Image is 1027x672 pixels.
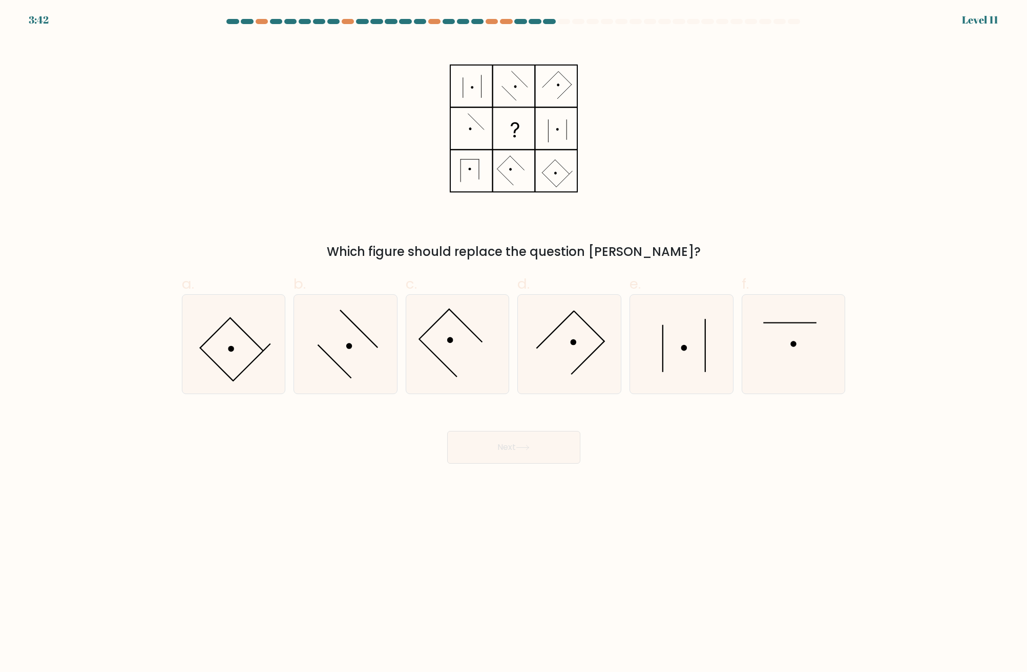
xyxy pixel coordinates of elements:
[188,243,840,261] div: Which figure should replace the question [PERSON_NAME]?
[406,274,417,294] span: c.
[962,12,998,28] div: Level 11
[182,274,194,294] span: a.
[294,274,306,294] span: b.
[29,12,49,28] div: 3:42
[517,274,530,294] span: d.
[447,431,580,464] button: Next
[630,274,641,294] span: e.
[742,274,749,294] span: f.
